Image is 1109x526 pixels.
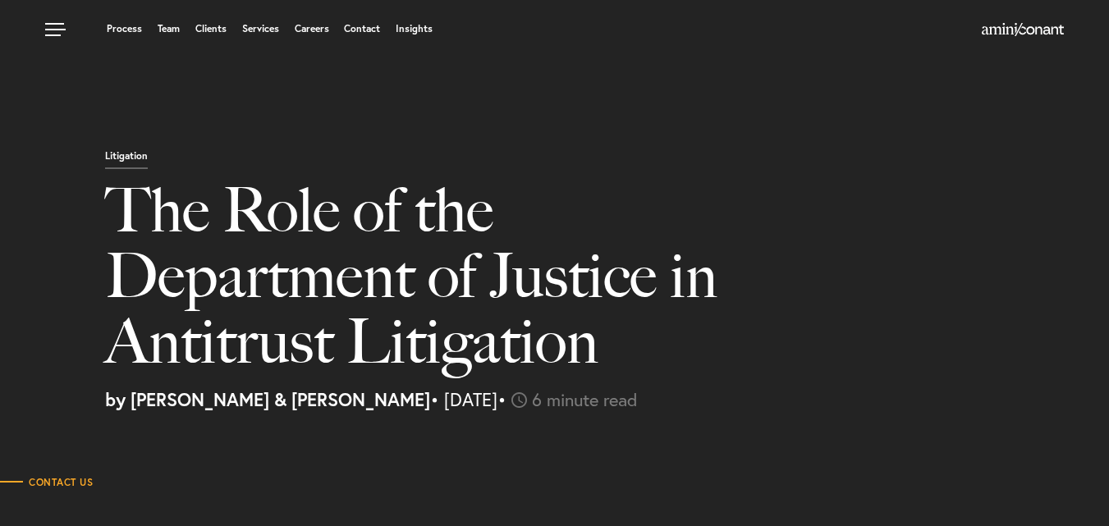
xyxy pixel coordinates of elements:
[107,24,142,34] a: Process
[396,24,433,34] a: Insights
[532,387,638,411] span: 6 minute read
[344,24,380,34] a: Contact
[195,24,227,34] a: Clients
[242,24,279,34] a: Services
[295,24,329,34] a: Careers
[158,24,180,34] a: Team
[511,392,527,408] img: icon-time-light.svg
[982,23,1064,36] img: Amini & Conant
[982,24,1064,37] a: Home
[105,177,800,391] h1: The Role of the Department of Justice in Antitrust Litigation
[105,391,1097,409] p: • [DATE]
[105,387,430,411] strong: by [PERSON_NAME] & [PERSON_NAME]
[497,387,506,411] span: •
[105,151,148,169] p: Litigation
